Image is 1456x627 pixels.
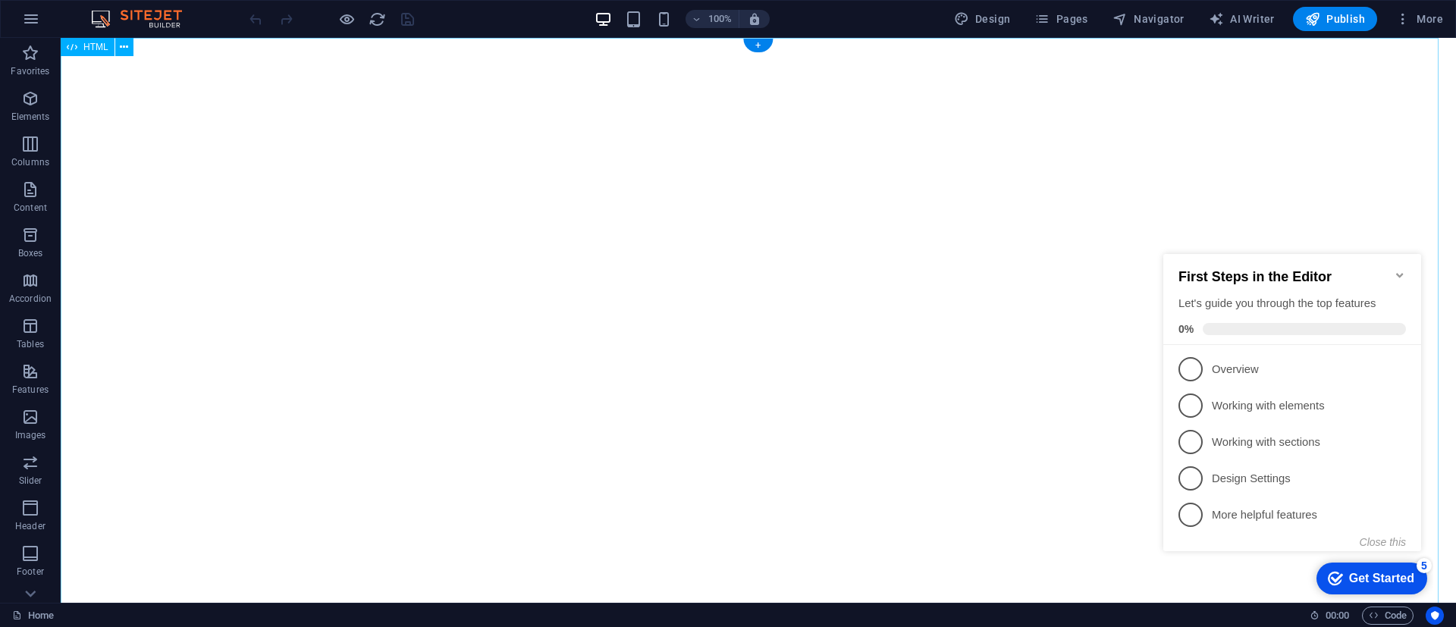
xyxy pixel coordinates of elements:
[83,42,108,52] span: HTML
[21,37,249,53] h2: First Steps in the Editor
[1112,11,1185,27] span: Navigator
[15,520,45,532] p: Header
[1395,11,1443,27] span: More
[192,340,257,353] div: Get Started
[55,275,237,291] p: More helpful features
[6,265,264,301] li: More helpful features
[11,65,49,77] p: Favorites
[1362,607,1414,625] button: Code
[1305,11,1365,27] span: Publish
[337,10,356,28] button: Click here to leave preview mode and continue editing
[1106,7,1191,31] button: Navigator
[1034,11,1087,27] span: Pages
[159,331,270,362] div: Get Started 5 items remaining, 0% complete
[6,119,264,155] li: Overview
[743,39,773,52] div: +
[55,239,237,255] p: Design Settings
[1389,7,1449,31] button: More
[1293,7,1377,31] button: Publish
[202,304,249,316] button: Close this
[686,10,739,28] button: 100%
[11,156,49,168] p: Columns
[55,130,237,146] p: Overview
[15,429,46,441] p: Images
[17,566,44,578] p: Footer
[14,202,47,214] p: Content
[18,247,43,259] p: Boxes
[87,10,201,28] img: Editor Logo
[19,475,42,487] p: Slider
[748,12,761,26] i: On resize automatically adjust zoom level to fit chosen device.
[954,11,1011,27] span: Design
[55,166,237,182] p: Working with elements
[368,10,386,28] button: reload
[21,64,249,80] div: Let's guide you through the top features
[55,202,237,218] p: Working with sections
[1310,607,1350,625] h6: Session time
[1369,607,1407,625] span: Code
[11,111,50,123] p: Elements
[948,7,1017,31] div: Design (Ctrl+Alt+Y)
[12,384,49,396] p: Features
[1336,610,1338,621] span: :
[237,37,249,49] div: Minimize checklist
[6,192,264,228] li: Working with sections
[369,11,386,28] i: Reload page
[21,91,45,103] span: 0%
[259,326,275,341] div: 5
[6,228,264,265] li: Design Settings
[9,293,52,305] p: Accordion
[948,7,1017,31] button: Design
[708,10,733,28] h6: 100%
[1028,7,1094,31] button: Pages
[1209,11,1275,27] span: AI Writer
[1326,607,1349,625] span: 00 00
[1426,607,1444,625] button: Usercentrics
[12,607,54,625] a: Click to cancel selection. Double-click to open Pages
[17,338,44,350] p: Tables
[6,155,264,192] li: Working with elements
[1203,7,1281,31] button: AI Writer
